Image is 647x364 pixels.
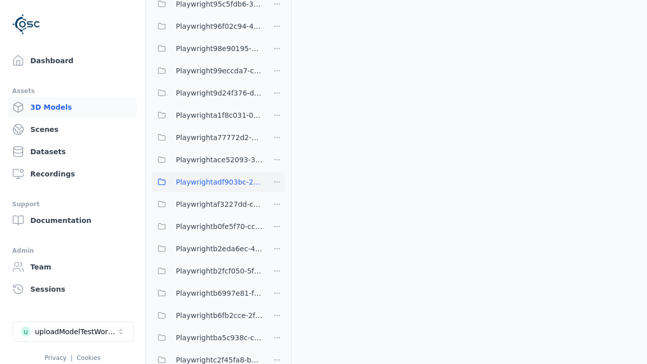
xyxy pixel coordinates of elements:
[176,198,263,210] span: Playwrightaf3227dd-cec8-46a2-ae8b-b3eddda3a63a
[176,20,263,32] span: Playwright96f02c94-4b2e-4cde-b100-300118bbc37c
[176,243,263,255] span: Playwrightb2eda6ec-40de-407c-a5c5-49f5bc2d938f
[152,216,263,237] button: Playwrightb0fe5f70-ccc0-4d2c-94ef-3e75dca822a9
[176,220,263,233] span: Playwrightb0fe5f70-ccc0-4d2c-94ef-3e75dca822a9
[152,38,263,59] button: Playwright98e90195-7061-40f6-9e8b-320572bf3d38
[77,354,101,361] a: Cookies
[8,142,137,162] a: Datasets
[152,239,263,259] button: Playwrightb2eda6ec-40de-407c-a5c5-49f5bc2d938f
[152,194,263,214] button: Playwrightaf3227dd-cec8-46a2-ae8b-b3eddda3a63a
[12,322,133,342] button: Select a workspace
[12,85,133,97] div: Assets
[21,327,31,337] div: u
[152,127,263,148] button: Playwrighta77772d2-4ee6-4832-a842-8c7f4d50daca
[152,283,263,303] button: Playwrightb6997e81-f190-4aae-967b-bbe7a6fe5082
[12,10,40,38] img: Logo
[176,87,263,99] span: Playwright9d24f376-ddb6-4acc-82f7-be3e2236439b
[152,105,263,125] button: Playwrighta1f8c031-0b56-4dbe-a205-55a24cfb5214
[176,42,263,55] span: Playwright98e90195-7061-40f6-9e8b-320572bf3d38
[152,305,263,326] button: Playwrightb6fb2cce-2fc0-40a2-88ca-10c5540021a7
[152,16,263,36] button: Playwright96f02c94-4b2e-4cde-b100-300118bbc37c
[8,210,137,231] a: Documentation
[71,354,73,361] span: |
[8,51,137,71] a: Dashboard
[12,245,133,257] div: Admin
[176,131,263,144] span: Playwrighta77772d2-4ee6-4832-a842-8c7f4d50daca
[176,332,263,344] span: Playwrightba5c938c-c57b-41f2-a2c0-98fa10ff935b
[8,257,137,277] a: Team
[8,279,137,299] a: Sessions
[176,109,263,121] span: Playwrighta1f8c031-0b56-4dbe-a205-55a24cfb5214
[152,261,263,281] button: Playwrightb2fcf050-5f27-47cb-87c2-faf00259dd62
[8,119,137,140] a: Scenes
[152,328,263,348] button: Playwrightba5c938c-c57b-41f2-a2c0-98fa10ff935b
[152,150,263,170] button: Playwrightace52093-38c3-4681-b5f0-14281ff036c7
[152,83,263,103] button: Playwright9d24f376-ddb6-4acc-82f7-be3e2236439b
[12,198,133,210] div: Support
[8,97,137,117] a: 3D Models
[8,164,137,184] a: Recordings
[152,172,263,192] button: Playwrightadf903bc-20f6-4bb0-817c-45d88ffb9bd6
[152,61,263,81] button: Playwright99eccda7-cb0a-4e38-9e00-3a40ae80a22c
[176,154,263,166] span: Playwrightace52093-38c3-4681-b5f0-14281ff036c7
[176,287,263,299] span: Playwrightb6997e81-f190-4aae-967b-bbe7a6fe5082
[176,65,263,77] span: Playwright99eccda7-cb0a-4e38-9e00-3a40ae80a22c
[176,265,263,277] span: Playwrightb2fcf050-5f27-47cb-87c2-faf00259dd62
[176,309,263,322] span: Playwrightb6fb2cce-2fc0-40a2-88ca-10c5540021a7
[176,176,263,188] span: Playwrightadf903bc-20f6-4bb0-817c-45d88ffb9bd6
[44,354,66,361] a: Privacy
[35,327,117,337] div: uploadModelTestWorkspace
